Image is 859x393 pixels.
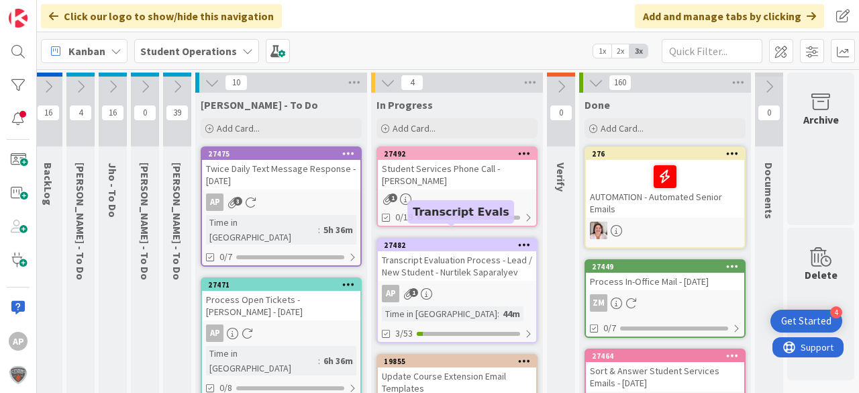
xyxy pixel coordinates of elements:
[586,294,744,312] div: ZM
[101,105,124,121] span: 16
[409,288,418,297] span: 1
[9,365,28,384] img: avatar
[219,250,232,264] span: 0/7
[320,222,356,237] div: 5h 36m
[201,98,318,112] span: Amanda - To Do
[413,206,509,218] h5: Transcript Evals
[28,2,61,18] span: Support
[662,39,762,63] input: Quick Filter...
[585,98,610,112] span: Done
[586,261,744,290] div: 27449Process In-Office Mail - [DATE]
[140,44,237,58] b: Student Operations
[378,239,536,251] div: 27482
[42,163,55,206] span: BackLog
[376,146,538,227] a: 27492Student Services Phone Call - [PERSON_NAME]0/19
[208,149,360,159] div: 27475
[134,105,156,121] span: 0
[781,314,831,328] div: Get Started
[586,222,744,239] div: EW
[378,239,536,281] div: 27482Transcript Evaluation Process - Lead / New Student - Nurtilek Saparalyev
[770,310,842,333] div: Open Get Started checklist, remaining modules: 4
[206,215,318,245] div: Time in [GEOGRAPHIC_DATA]
[202,279,360,291] div: 27471
[9,9,28,28] img: Visit kanbanzone.com
[138,163,152,280] span: Zaida - To Do
[208,280,360,290] div: 27471
[635,4,824,28] div: Add and manage tabs by clicking
[758,105,780,121] span: 0
[68,43,105,59] span: Kanban
[382,306,497,321] div: Time in [GEOGRAPHIC_DATA]
[384,149,536,159] div: 27492
[393,122,436,134] span: Add Card...
[378,148,536,189] div: 27492Student Services Phone Call - [PERSON_NAME]
[318,353,320,368] span: :
[378,285,536,302] div: AP
[586,148,744,218] div: 276AUTOMATION - Automated Senior Emails
[803,112,839,128] div: Archive
[9,332,28,351] div: AP
[592,351,744,361] div: 27464
[384,357,536,366] div: 19855
[206,346,318,376] div: Time in [GEOGRAPHIC_DATA]
[378,355,536,367] div: 19855
[585,259,746,338] a: 27449Process In-Office Mail - [DATE]ZM0/7
[376,238,538,343] a: 27482Transcript Evaluation Process - Lead / New Student - Nurtilek SaparalyevAPTime in [GEOGRAPHI...
[378,148,536,160] div: 27492
[592,149,744,159] div: 276
[202,160,360,189] div: Twice Daily Text Message Response - [DATE]
[629,44,648,58] span: 3x
[830,306,842,318] div: 4
[376,98,433,112] span: In Progress
[378,160,536,189] div: Student Services Phone Call - [PERSON_NAME]
[590,222,607,239] img: EW
[586,350,744,392] div: 27464Sort & Answer Student Services Emails - [DATE]
[166,105,189,121] span: 39
[217,122,260,134] span: Add Card...
[202,291,360,320] div: Process Open Tickets - [PERSON_NAME] - [DATE]
[106,163,119,218] span: Jho - To Do
[234,197,242,206] span: 3
[202,148,360,189] div: 27475Twice Daily Text Message Response - [DATE]
[586,261,744,273] div: 27449
[202,279,360,320] div: 27471Process Open Tickets - [PERSON_NAME] - [DATE]
[611,44,629,58] span: 2x
[395,210,413,224] span: 0/19
[499,306,523,321] div: 44m
[586,350,744,362] div: 27464
[609,75,631,91] span: 160
[384,241,536,250] div: 27482
[603,321,616,335] span: 0/7
[593,44,611,58] span: 1x
[395,326,413,341] span: 3/53
[586,148,744,160] div: 276
[225,75,248,91] span: 10
[550,105,572,121] span: 0
[586,273,744,290] div: Process In-Office Mail - [DATE]
[554,163,568,191] span: Verify
[74,163,87,280] span: Emilie - To Do
[202,148,360,160] div: 27475
[170,163,184,280] span: Eric - To Do
[586,160,744,218] div: AUTOMATION - Automated Senior Emails
[202,324,360,342] div: AP
[206,324,223,342] div: AP
[592,262,744,271] div: 27449
[585,146,746,249] a: 276AUTOMATION - Automated Senior EmailsEW
[805,267,838,283] div: Delete
[586,362,744,392] div: Sort & Answer Student Services Emails - [DATE]
[401,75,423,91] span: 4
[69,105,92,121] span: 4
[601,122,644,134] span: Add Card...
[201,146,362,267] a: 27475Twice Daily Text Message Response - [DATE]APTime in [GEOGRAPHIC_DATA]:5h 36m0/7
[318,222,320,237] span: :
[497,306,499,321] span: :
[320,353,356,368] div: 6h 36m
[202,193,360,211] div: AP
[41,4,282,28] div: Click our logo to show/hide this navigation
[590,294,607,312] div: ZM
[382,285,399,302] div: AP
[378,251,536,281] div: Transcript Evaluation Process - Lead / New Student - Nurtilek Saparalyev
[206,193,223,211] div: AP
[37,105,60,121] span: 16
